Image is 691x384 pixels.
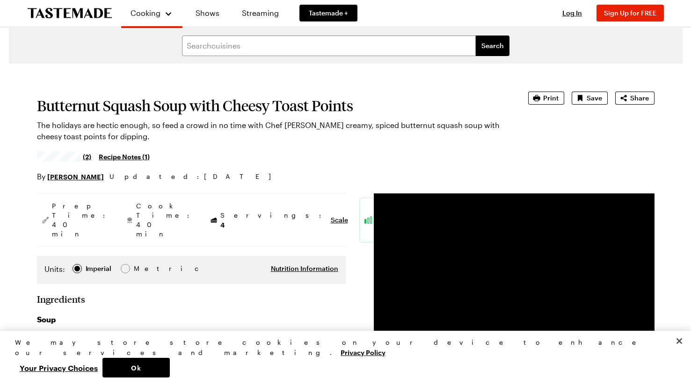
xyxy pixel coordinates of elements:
[299,5,357,21] a: Tastemade +
[220,220,225,229] span: 4
[553,8,591,18] button: Log In
[476,36,509,56] button: filters
[109,171,280,182] span: Updated : [DATE]
[669,331,690,351] button: Close
[15,358,102,377] button: Your Privacy Choices
[543,93,559,103] span: Print
[47,171,104,182] a: [PERSON_NAME]
[271,264,338,273] button: Nutrition Information
[86,263,112,274] span: Imperial
[630,93,649,103] span: Share
[37,120,502,142] p: The holidays are hectic enough, so feed a crowd in no time with Chef [PERSON_NAME] creamy, spiced...
[15,337,668,377] div: Privacy
[102,358,170,377] button: Ok
[134,263,154,274] span: Metric
[37,153,92,160] a: 4.5/5 stars from 2 reviews
[52,201,110,239] span: Prep Time: 40 min
[562,9,582,17] span: Log In
[99,151,150,162] a: Recipe Notes (1)
[131,8,160,17] span: Cooking
[37,293,85,305] h2: Ingredients
[481,41,504,50] span: Search
[331,215,348,225] button: Scale
[615,92,655,105] button: Share
[220,211,326,230] span: Servings:
[15,337,668,358] div: We may store store cookies on your device to enhance our services and marketing.
[309,8,348,18] span: Tastemade +
[134,263,153,274] div: Metric
[596,5,664,21] button: Sign Up for FREE
[572,92,608,105] button: Save recipe
[28,8,112,19] a: To Tastemade Home Page
[37,97,502,114] h1: Butternut Squash Soup with Cheesy Toast Points
[83,152,91,161] span: (2)
[341,348,386,356] a: More information about your privacy, opens in a new tab
[528,92,564,105] button: Print
[131,4,173,22] button: Cooking
[136,201,194,239] span: Cook Time: 40 min
[86,263,111,274] div: Imperial
[37,171,104,182] p: By
[37,314,346,325] h3: Soup
[44,263,153,277] div: Imperial Metric
[44,263,65,275] label: Units:
[587,93,602,103] span: Save
[604,9,656,17] span: Sign Up for FREE
[374,193,655,351] video-js: Video Player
